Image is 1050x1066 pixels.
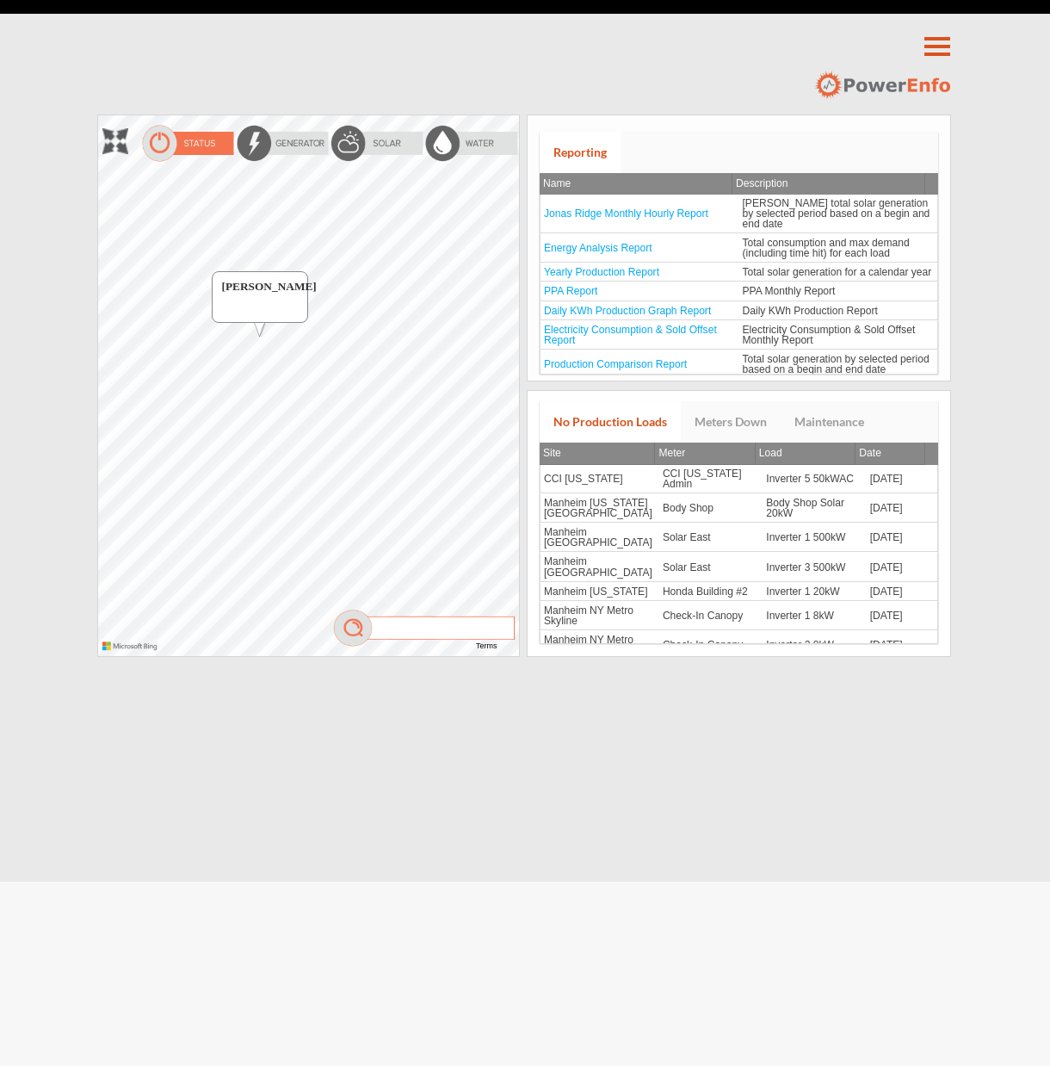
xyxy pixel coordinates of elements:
img: zoom.png [102,128,128,154]
td: Total solar generation by selected period based on a begin and end date [738,350,938,379]
td: Daily KWh Production Report [738,301,938,320]
a: No Production Loads [540,401,681,443]
a: PPA Report [544,285,597,297]
td: CCI [US_STATE] Admin [659,465,763,493]
td: Inverter 5 50kWAC [763,465,866,493]
a: Microsoft Bing [102,646,162,652]
td: Solar East [659,552,763,581]
td: Manheim [US_STATE] [540,582,659,601]
th: Description [732,173,925,195]
td: Manheim [GEOGRAPHIC_DATA] [540,552,659,581]
td: Total consumption and max demand (including time hit) for each load [738,233,938,263]
td: Body Shop Solar 20kW [763,493,866,523]
td: Total solar generation for a calendar year [738,263,938,282]
td: [DATE] [867,582,938,601]
td: Solar East [659,523,763,552]
span: Description [736,177,788,189]
td: Inverter 1 8kW [763,601,866,630]
td: Inverter 3 500kW [763,552,866,581]
td: [DATE] [867,465,938,493]
a: Energy Analysis Report [544,242,652,254]
div: [PERSON_NAME] [213,272,307,302]
td: Body Shop [659,493,763,523]
a: Yearly Production Report [544,266,659,278]
span: Load [759,447,782,459]
td: Manheim [US_STATE][GEOGRAPHIC_DATA] [540,493,659,523]
a: Jonas Ridge Monthly Hourly Report [544,208,708,220]
td: CCI [US_STATE] [540,465,659,493]
img: energyOff.png [235,124,330,163]
td: Manheim [GEOGRAPHIC_DATA] [540,523,659,552]
td: [DATE] [867,493,938,523]
td: [PERSON_NAME] total solar generation by selected period based on a begin and end date [738,195,938,233]
span: Name [543,177,571,189]
img: logo [814,71,949,100]
td: [DATE] [867,523,938,552]
a: Maintenance [781,401,878,443]
td: Electricity Consumption & Sold Offset Monthly Report [738,320,938,350]
img: statusOn.png [140,124,235,163]
a: Production Comparison Report [544,358,687,370]
span: Site [543,447,561,459]
a: Reporting [540,132,621,173]
img: solarOff.png [330,124,424,163]
img: mag.png [331,609,519,648]
td: Honda Building #2 [659,582,763,601]
th: Load [756,443,855,465]
span: Date [859,447,881,459]
th: Name [540,173,732,195]
a: Meters Down [681,401,781,443]
td: [DATE] [867,552,938,581]
th: Date [855,443,925,465]
td: Check-In Canopy [659,601,763,630]
th: Meter [655,443,755,465]
td: Inverter 1 500kW [763,523,866,552]
a: Daily KWh Production Graph Report [544,305,711,317]
td: Manheim NY Metro Skyline [540,601,659,630]
td: [DATE] [867,601,938,630]
span: Meter [658,447,685,459]
th: Site [540,443,655,465]
a: Electricity Consumption & Sold Offset Report [544,324,717,346]
img: waterOff.png [424,124,519,163]
td: Inverter 1 20kW [763,582,866,601]
td: PPA Monthly Report [738,282,938,301]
